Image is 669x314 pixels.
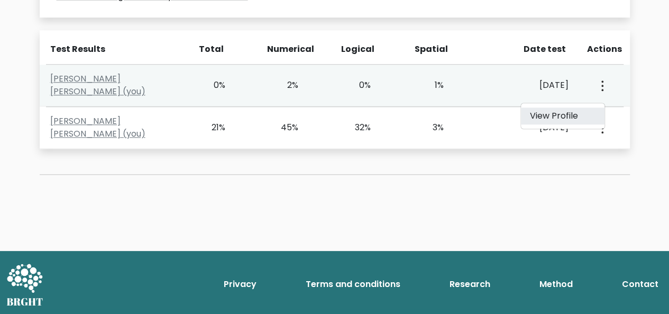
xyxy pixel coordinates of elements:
[587,43,624,56] div: Actions
[487,121,569,134] div: [DATE]
[196,79,226,92] div: 0%
[219,274,261,295] a: Privacy
[50,73,145,97] a: [PERSON_NAME] [PERSON_NAME] (you)
[618,274,663,295] a: Contact
[194,43,224,56] div: Total
[521,107,604,124] a: View Profile
[196,121,226,134] div: 21%
[268,79,298,92] div: 2%
[489,43,574,56] div: Date test
[301,274,405,295] a: Terms and conditions
[341,79,371,92] div: 0%
[267,43,298,56] div: Numerical
[414,79,444,92] div: 1%
[50,43,181,56] div: Test Results
[414,121,444,134] div: 3%
[268,121,298,134] div: 45%
[415,43,445,56] div: Spatial
[341,121,371,134] div: 32%
[50,115,145,140] a: [PERSON_NAME] [PERSON_NAME] (you)
[445,274,494,295] a: Research
[535,274,577,295] a: Method
[341,43,372,56] div: Logical
[487,79,569,92] div: [DATE]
